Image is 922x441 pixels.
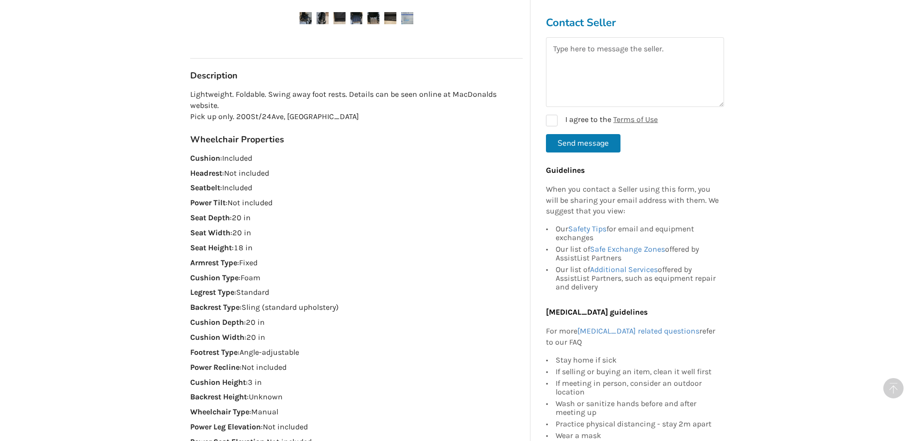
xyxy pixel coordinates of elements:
[190,168,222,178] strong: Headrest
[556,430,719,440] div: Wear a mask
[556,356,719,366] div: Stay home if sick
[190,422,261,431] strong: Power Leg Elevation
[190,273,523,284] p: : Foam
[190,317,523,328] p: : 20 in
[590,245,665,254] a: Safe Exchange Zones
[190,302,523,313] p: : Sling (standard upholstery)
[546,308,648,317] b: [MEDICAL_DATA] guidelines
[190,89,523,122] p: Lightweight. Foldable. Swing away foot rests. Details can be seen online at MacDonalds website. P...
[190,392,523,403] p: : Unknown
[190,348,238,357] strong: Footrest Type
[190,182,523,194] p: : Included
[556,244,719,264] div: Our list of offered by AssistList Partners
[190,198,226,207] strong: Power Tilt
[546,134,620,152] button: Send message
[190,258,523,269] p: : Fixed
[190,407,249,416] strong: Wheelchair Type
[190,243,232,252] strong: Seat Height
[568,225,606,234] a: Safety Tips
[190,422,523,433] p: : Not included
[367,12,379,24] img: breezy600 w/c-wheelchair-mobility-langley-assistlist-listing
[556,398,719,418] div: Wash or sanitize hands before and after meeting up
[190,362,523,373] p: : Not included
[556,418,719,430] div: Practice physical distancing - stay 2m apart
[350,12,363,24] img: breezy600 w/c-wheelchair-mobility-langley-assistlist-listing
[556,225,719,244] div: Our for email and equipment exchanges
[556,264,719,292] div: Our list of offered by AssistList Partners, such as equipment repair and delivery
[190,258,237,267] strong: Armrest Type
[577,326,699,335] a: [MEDICAL_DATA] related questions
[401,12,413,24] img: breezy600 w/c-wheelchair-mobility-langley-assistlist-listing
[190,213,523,224] p: : 20 in
[190,363,240,372] strong: Power Recline
[546,16,724,30] h3: Contact Seller
[190,243,523,254] p: : 18 in
[190,228,230,237] strong: Seat Width
[190,153,220,163] strong: Cushion
[190,318,244,327] strong: Cushion Depth
[190,168,523,179] p: : Not included
[190,392,247,401] strong: Backrest Height
[190,153,523,164] p: : Included
[190,70,523,81] h3: Description
[613,115,658,124] a: Terms of Use
[190,213,230,222] strong: Seat Depth
[190,303,240,312] strong: Backrest Type
[190,228,523,239] p: : 20 in
[190,378,246,387] strong: Cushion Height
[556,366,719,378] div: If selling or buying an item, clean it well first
[590,265,658,274] a: Additional Services
[556,378,719,398] div: If meeting in person, consider an outdoor location
[546,184,719,217] p: When you contact a Seller using this form, you will be sharing your email address with them. We s...
[190,347,523,358] p: : Angle-adjustable
[190,377,523,388] p: : 3 in
[190,407,523,418] p: : Manual
[317,12,329,24] img: breezy600 w/c-wheelchair-mobility-langley-assistlist-listing
[300,12,312,24] img: breezy600 w/c-wheelchair-mobility-langley-assistlist-listing
[190,134,523,145] h3: Wheelchair Properties
[384,12,396,24] img: breezy600 w/c-wheelchair-mobility-langley-assistlist-listing
[333,12,346,24] img: breezy600 w/c-wheelchair-mobility-langley-assistlist-listing
[546,326,719,348] p: For more refer to our FAQ
[190,183,220,192] strong: Seatbelt
[190,332,523,343] p: : 20 in
[190,198,523,209] p: : Not included
[546,115,658,126] label: I agree to the
[190,287,523,298] p: : Standard
[190,273,239,282] strong: Cushion Type
[546,166,585,175] b: Guidelines
[190,288,234,297] strong: Legrest Type
[190,333,244,342] strong: Cushion Width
